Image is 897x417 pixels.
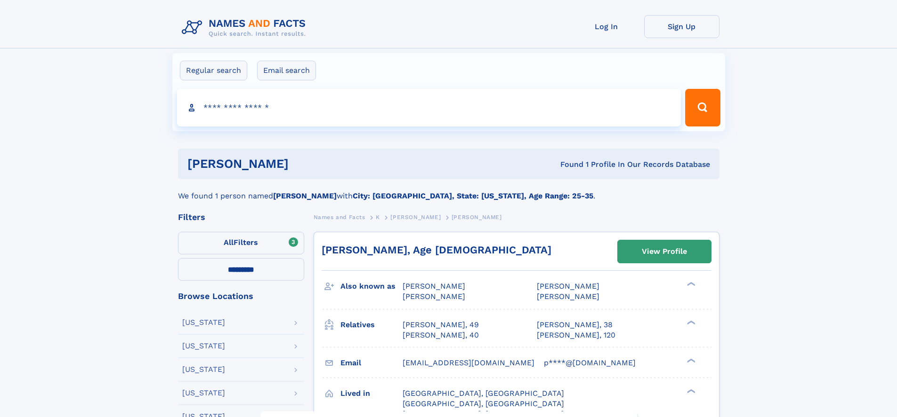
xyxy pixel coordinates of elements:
[340,355,403,371] h3: Email
[685,281,696,287] div: ❯
[452,214,502,220] span: [PERSON_NAME]
[178,179,719,202] div: We found 1 person named with .
[273,191,337,200] b: [PERSON_NAME]
[178,292,304,300] div: Browse Locations
[685,357,696,363] div: ❯
[353,191,593,200] b: City: [GEOGRAPHIC_DATA], State: [US_STATE], Age Range: 25-35
[340,278,403,294] h3: Also known as
[376,211,380,223] a: K
[322,244,551,256] a: [PERSON_NAME], Age [DEMOGRAPHIC_DATA]
[618,240,711,263] a: View Profile
[180,61,247,80] label: Regular search
[187,158,425,170] h1: [PERSON_NAME]
[537,282,599,291] span: [PERSON_NAME]
[403,358,534,367] span: [EMAIL_ADDRESS][DOMAIN_NAME]
[182,342,225,350] div: [US_STATE]
[685,319,696,325] div: ❯
[403,389,564,398] span: [GEOGRAPHIC_DATA], [GEOGRAPHIC_DATA]
[537,320,613,330] a: [PERSON_NAME], 38
[182,366,225,373] div: [US_STATE]
[178,232,304,254] label: Filters
[178,15,314,40] img: Logo Names and Facts
[685,89,720,126] button: Search Button
[390,211,441,223] a: [PERSON_NAME]
[569,15,644,38] a: Log In
[642,241,687,262] div: View Profile
[390,214,441,220] span: [PERSON_NAME]
[177,89,681,126] input: search input
[182,319,225,326] div: [US_STATE]
[403,399,564,408] span: [GEOGRAPHIC_DATA], [GEOGRAPHIC_DATA]
[403,282,465,291] span: [PERSON_NAME]
[424,159,710,170] div: Found 1 Profile In Our Records Database
[685,388,696,394] div: ❯
[403,320,479,330] a: [PERSON_NAME], 49
[376,214,380,220] span: K
[537,330,615,340] a: [PERSON_NAME], 120
[178,213,304,221] div: Filters
[340,317,403,333] h3: Relatives
[403,330,479,340] a: [PERSON_NAME], 40
[224,238,234,247] span: All
[314,211,365,223] a: Names and Facts
[537,292,599,301] span: [PERSON_NAME]
[340,386,403,401] h3: Lived in
[403,292,465,301] span: [PERSON_NAME]
[182,389,225,397] div: [US_STATE]
[257,61,316,80] label: Email search
[644,15,719,38] a: Sign Up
